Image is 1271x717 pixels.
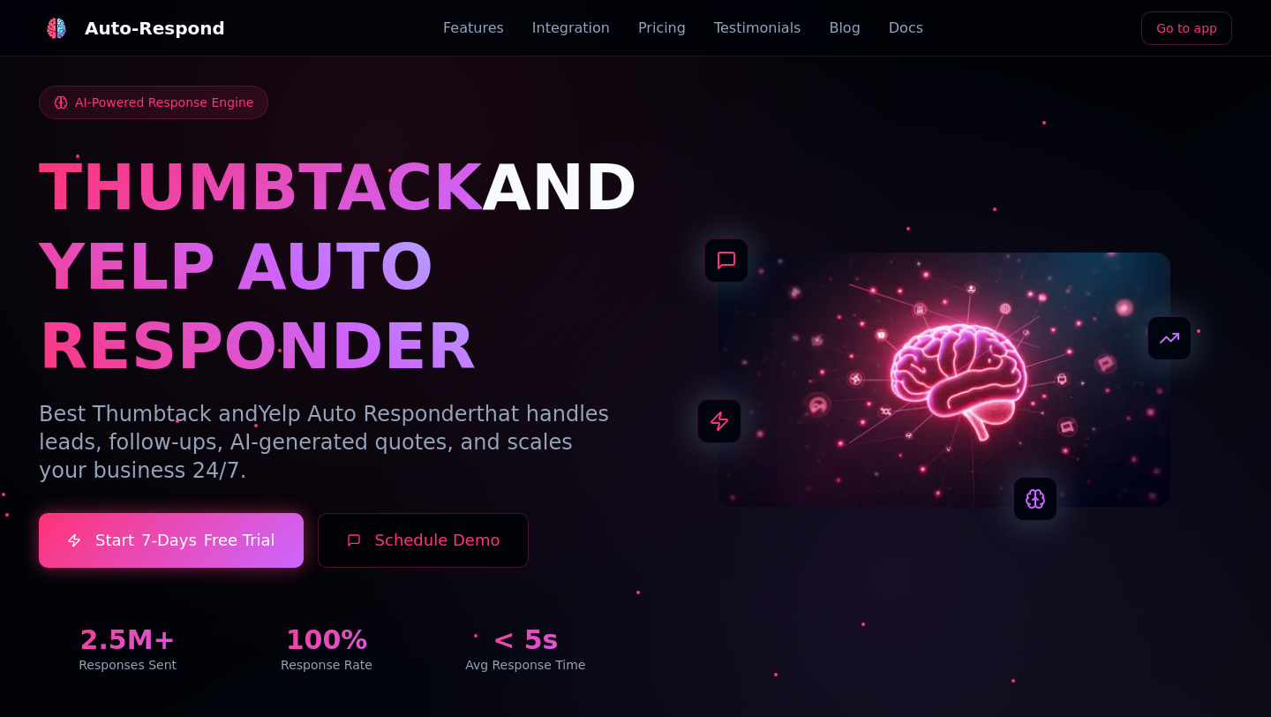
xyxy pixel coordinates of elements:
a: Features [443,18,504,39]
img: logo.svg [46,18,67,39]
div: Responses Sent [39,656,216,674]
a: Blog [829,18,860,39]
a: Integration [532,18,610,39]
a: Start7-DaysFree Trial [39,513,304,568]
div: 2.5M+ [39,624,216,656]
div: Response Rate [237,656,415,674]
span: 7-Days [141,528,197,553]
a: Go to app [1141,11,1232,45]
div: < 5s [437,624,614,656]
a: Docs [889,18,923,39]
button: Schedule Demo [318,513,530,568]
a: Auto-Respond [39,11,225,46]
img: AI Neural Network Brain [718,253,1170,507]
span: AI-Powered Response Engine [75,94,253,111]
div: Avg Response Time [437,656,614,674]
div: Auto-Respond [85,16,225,41]
a: Testimonials [714,18,801,39]
h1: YELP AUTO RESPONDER [39,227,614,386]
p: Best Thumbtack and that handles leads, follow-ups, AI-generated quotes, and scales your business ... [39,400,614,485]
span: Yelp Auto Responder [258,402,476,426]
a: Pricing [638,18,686,39]
span: THUMBTACK [39,150,482,224]
span: AND [482,150,637,224]
div: 100% [237,624,415,656]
